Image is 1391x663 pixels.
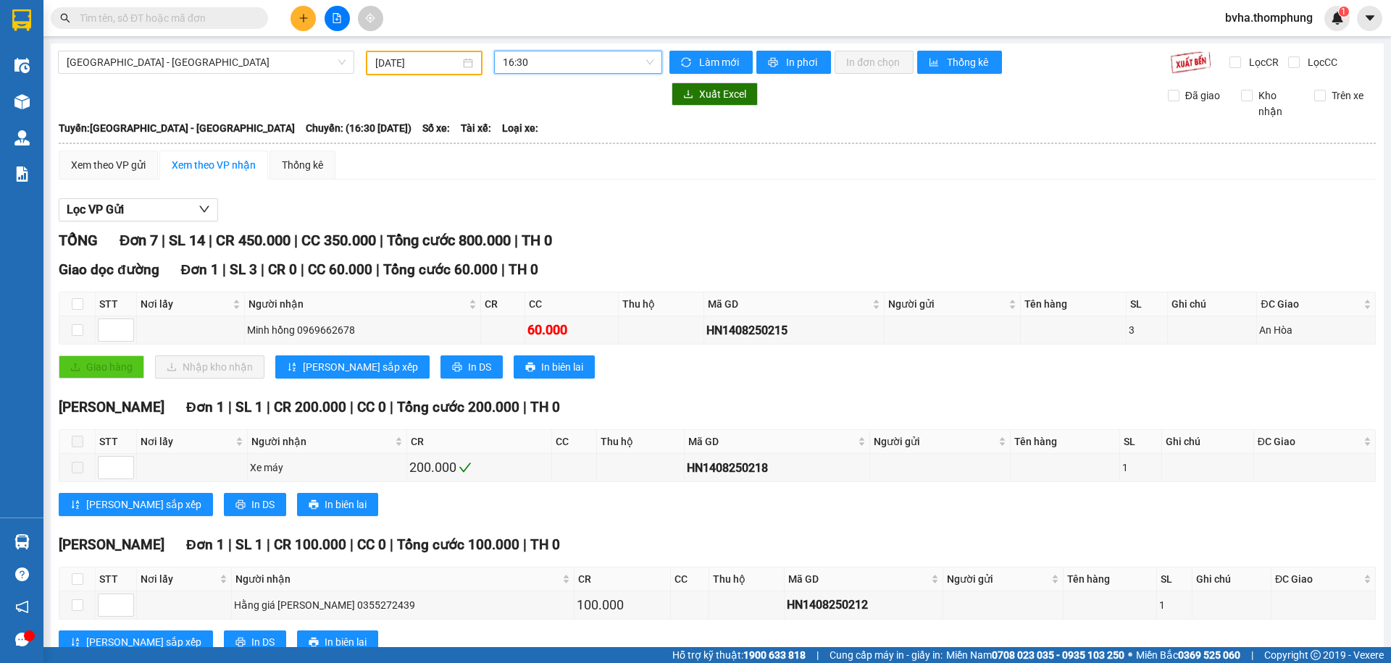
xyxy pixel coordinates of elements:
[672,83,758,106] button: downloadXuất Excel
[67,51,346,73] span: Hà Nội - Nghệ An
[247,322,478,338] div: Minh hồng 0969662678
[261,261,264,278] span: |
[1179,88,1226,104] span: Đã giao
[235,499,246,511] span: printer
[216,232,291,249] span: CR 450.000
[71,157,146,173] div: Xem theo VP gửi
[947,54,990,70] span: Thống kê
[541,359,583,375] span: In biên lai
[141,296,230,312] span: Nơi lấy
[268,261,297,278] span: CR 0
[699,54,741,70] span: Làm mới
[669,51,753,74] button: syncLàm mới
[874,434,995,449] span: Người gửi
[743,649,806,661] strong: 1900 633 818
[501,261,505,278] span: |
[282,157,323,173] div: Thống kê
[70,499,80,511] span: sort-ascending
[350,399,354,415] span: |
[452,362,462,373] span: printer
[503,51,653,73] span: 16:30
[523,399,527,415] span: |
[12,9,31,31] img: logo-vxr
[1302,54,1340,70] span: Lọc CC
[199,203,210,215] span: down
[502,120,538,136] span: Loại xe:
[250,460,404,476] div: Xe máy
[1021,292,1127,316] th: Tên hàng
[407,430,552,454] th: CR
[59,232,98,249] span: TỔNG
[228,399,232,415] span: |
[357,536,386,553] span: CC 0
[162,232,165,249] span: |
[186,399,225,415] span: Đơn 1
[14,94,30,109] img: warehouse-icon
[527,320,617,340] div: 60.000
[181,261,220,278] span: Đơn 1
[375,55,460,71] input: 14/08/2025
[294,232,298,249] span: |
[835,51,914,74] button: In đơn chọn
[461,120,491,136] span: Tài xế:
[209,232,212,249] span: |
[1168,292,1257,316] th: Ghi chú
[235,536,263,553] span: SL 1
[525,362,535,373] span: printer
[1178,649,1240,661] strong: 0369 525 060
[575,567,671,591] th: CR
[274,536,346,553] span: CR 100.000
[234,597,572,613] div: Hằng giá [PERSON_NAME] 0355272439
[251,634,275,650] span: In DS
[235,399,263,415] span: SL 1
[390,536,393,553] span: |
[514,232,518,249] span: |
[1128,652,1132,658] span: ⚪️
[787,596,940,614] div: HN1408250212
[96,430,137,454] th: STT
[60,13,70,23] span: search
[96,567,137,591] th: STT
[350,536,354,553] span: |
[59,630,213,654] button: sort-ascending[PERSON_NAME] sắp xếp
[687,459,867,477] div: HN1408250218
[672,647,806,663] span: Hỗ trợ kỹ thuật:
[172,157,256,173] div: Xem theo VP nhận
[222,261,226,278] span: |
[86,497,201,512] span: [PERSON_NAME] sắp xếp
[306,120,412,136] span: Chuyến: (16:30 [DATE])
[1261,296,1360,312] span: ĐC Giao
[522,232,552,249] span: TH 0
[1192,567,1271,591] th: Ghi chú
[946,647,1124,663] span: Miền Nam
[788,571,928,587] span: Mã GD
[383,261,498,278] span: Tổng cước 60.000
[525,292,619,316] th: CC
[992,649,1124,661] strong: 0708 023 035 - 0935 103 250
[186,536,225,553] span: Đơn 1
[786,54,819,70] span: In phơi
[530,536,560,553] span: TH 0
[80,10,251,26] input: Tìm tên, số ĐT hoặc mã đơn
[947,571,1048,587] span: Người gửi
[14,534,30,549] img: warehouse-icon
[325,497,367,512] span: In biên lai
[308,261,372,278] span: CC 60.000
[251,497,275,512] span: In DS
[309,637,319,649] span: printer
[155,355,264,379] button: downloadNhập kho nhận
[481,292,525,316] th: CR
[1136,647,1240,663] span: Miền Bắc
[301,232,376,249] span: CC 350.000
[440,355,503,379] button: printerIn DS
[267,536,270,553] span: |
[120,232,158,249] span: Đơn 7
[274,399,346,415] span: CR 200.000
[301,261,304,278] span: |
[1214,9,1324,27] span: bvha.thomphung
[1259,322,1372,338] div: An Hòa
[15,633,29,646] span: message
[59,198,218,221] button: Lọc VP Gửi
[380,232,383,249] span: |
[169,232,205,249] span: SL 14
